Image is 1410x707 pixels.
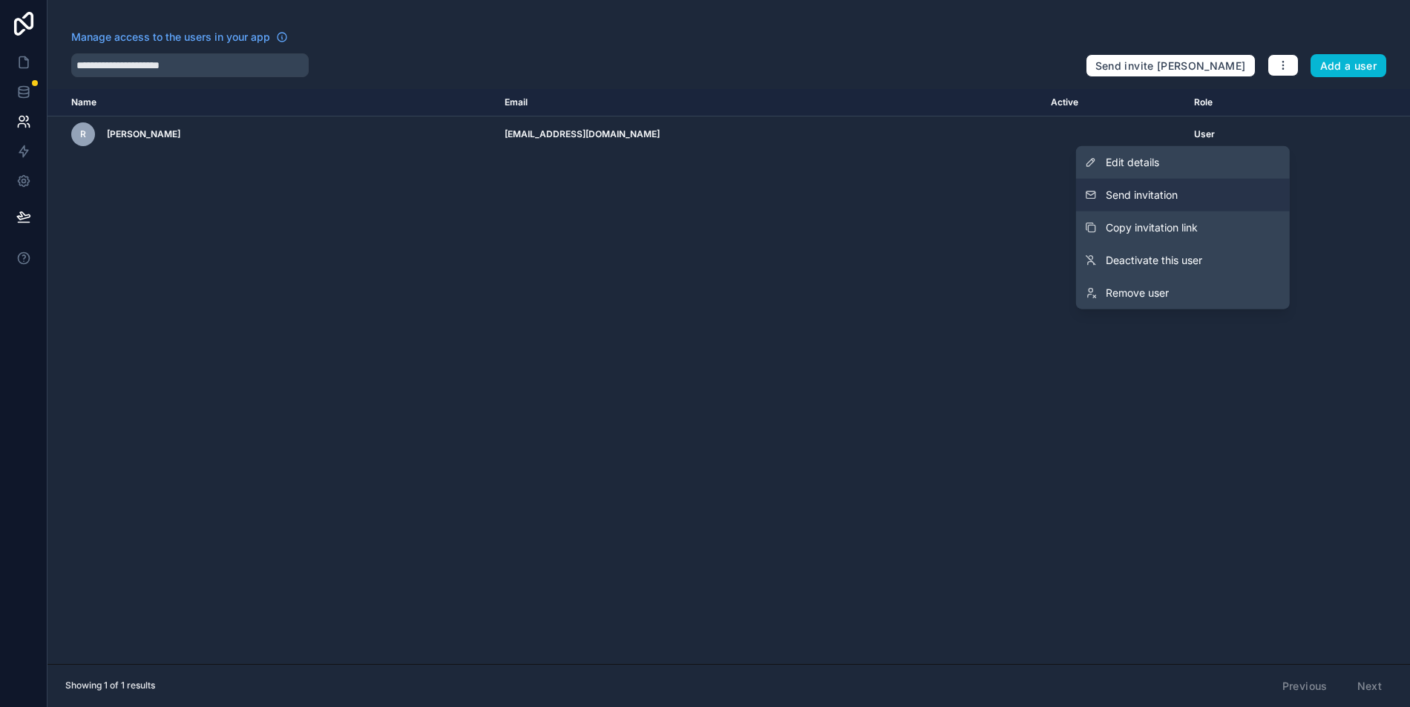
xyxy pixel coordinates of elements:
span: R [80,128,86,140]
button: Send invitation [1076,179,1290,211]
span: Send invitation [1106,188,1178,203]
th: Email [496,89,1042,116]
span: Edit details [1106,155,1159,170]
th: Role [1185,89,1307,116]
a: Manage access to the users in your app [71,30,288,45]
th: Active [1042,89,1185,116]
span: [PERSON_NAME] [107,128,180,140]
a: Remove user [1076,277,1290,309]
th: Name [47,89,496,116]
span: Showing 1 of 1 results [65,680,155,691]
span: User [1194,128,1215,140]
span: Deactivate this user [1106,253,1202,268]
button: Copy invitation link [1076,211,1290,244]
button: Add a user [1311,54,1387,78]
div: scrollable content [47,89,1410,664]
span: Manage access to the users in your app [71,30,270,45]
span: Copy invitation link [1106,220,1198,235]
a: Deactivate this user [1076,244,1290,277]
span: Remove user [1106,286,1169,300]
a: Edit details [1076,146,1290,179]
td: [EMAIL_ADDRESS][DOMAIN_NAME] [496,116,1042,153]
button: Send invite [PERSON_NAME] [1086,54,1256,78]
